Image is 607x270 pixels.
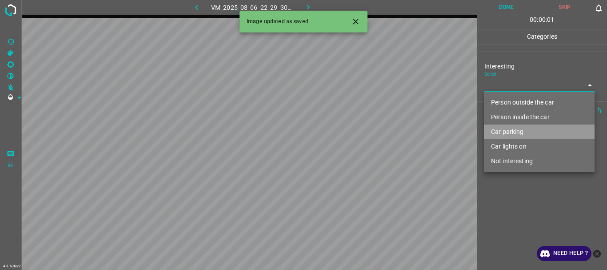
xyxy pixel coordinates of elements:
[484,95,595,110] li: Person outside the car
[484,110,595,125] li: Person inside the car
[247,18,310,26] span: Image updated as saved.
[484,125,595,139] li: Car parking
[484,154,595,169] li: Not interesting
[484,139,595,154] li: Car lights on
[347,13,364,30] button: Close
